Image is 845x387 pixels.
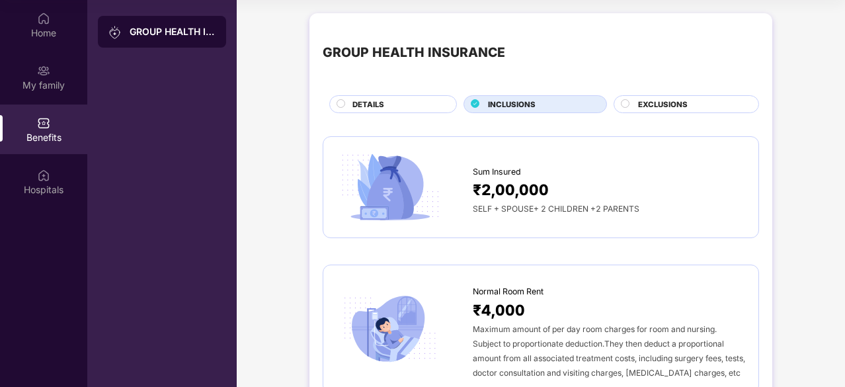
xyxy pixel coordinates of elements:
img: svg+xml;base64,PHN2ZyBpZD0iSG9tZSIgeG1sbnM9Imh0dHA6Ly93d3cudzMub3JnLzIwMDAvc3ZnIiB3aWR0aD0iMjAiIG... [37,12,50,25]
img: svg+xml;base64,PHN2ZyB3aWR0aD0iMjAiIGhlaWdodD0iMjAiIHZpZXdCb3g9IjAgMCAyMCAyMCIgZmlsbD0ibm9uZSIgeG... [37,64,50,77]
div: GROUP HEALTH INSURANCE [323,42,505,63]
span: Maximum amount of per day room charges for room and nursing. Subject to proportionate deduction.T... [473,324,745,378]
span: INCLUSIONS [488,99,536,110]
img: svg+xml;base64,PHN2ZyB3aWR0aD0iMjAiIGhlaWdodD0iMjAiIHZpZXdCb3g9IjAgMCAyMCAyMCIgZmlsbD0ibm9uZSIgeG... [108,26,122,39]
span: SELF + SPOUSE+ 2 CHILDREN +2 PARENTS [473,204,639,214]
img: svg+xml;base64,PHN2ZyBpZD0iQmVuZWZpdHMiIHhtbG5zPSJodHRwOi8vd3d3LnczLm9yZy8yMDAwL3N2ZyIgd2lkdGg9Ij... [37,116,50,130]
span: ₹2,00,000 [473,178,549,201]
span: ₹4,000 [473,298,525,322]
img: icon [337,150,444,225]
img: icon [337,292,444,366]
span: Sum Insured [473,165,521,179]
span: EXCLUSIONS [638,99,688,110]
div: GROUP HEALTH INSURANCE [130,25,216,38]
img: svg+xml;base64,PHN2ZyBpZD0iSG9zcGl0YWxzIiB4bWxucz0iaHR0cDovL3d3dy53My5vcmcvMjAwMC9zdmciIHdpZHRoPS... [37,169,50,182]
span: DETAILS [352,99,384,110]
span: Normal Room Rent [473,285,543,298]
